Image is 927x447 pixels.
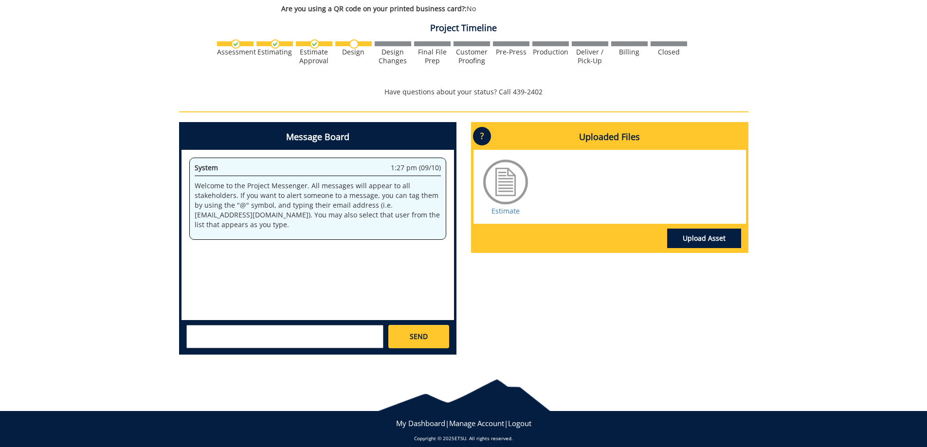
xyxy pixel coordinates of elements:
[473,127,491,145] p: ?
[281,4,662,14] p: No
[182,125,454,150] h4: Message Board
[454,435,466,442] a: ETSU
[611,48,648,56] div: Billing
[179,23,748,33] h4: Project Timeline
[396,418,445,428] a: My Dashboard
[349,39,359,49] img: no
[195,181,441,230] p: Welcome to the Project Messenger. All messages will appear to all stakeholders. If you want to al...
[186,325,383,348] textarea: messageToSend
[508,418,531,428] a: Logout
[281,4,467,13] span: Are you using a QR code on your printed business card?:
[473,125,746,150] h4: Uploaded Files
[572,48,608,65] div: Deliver / Pick-Up
[532,48,569,56] div: Production
[493,48,529,56] div: Pre-Press
[217,48,254,56] div: Assessment
[414,48,451,65] div: Final File Prep
[375,48,411,65] div: Design Changes
[410,332,428,341] span: SEND
[651,48,687,56] div: Closed
[310,39,319,49] img: checkmark
[271,39,280,49] img: checkmark
[231,39,240,49] img: checkmark
[296,48,332,65] div: Estimate Approval
[449,418,504,428] a: Manage Account
[179,87,748,97] p: Have questions about your status? Call 439-2402
[454,48,490,65] div: Customer Proofing
[491,206,520,215] a: Estimate
[388,325,449,348] a: SEND
[256,48,293,56] div: Estimating
[195,163,218,172] span: System
[391,163,441,173] span: 1:27 pm (09/10)
[335,48,372,56] div: Design
[667,229,741,248] a: Upload Asset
